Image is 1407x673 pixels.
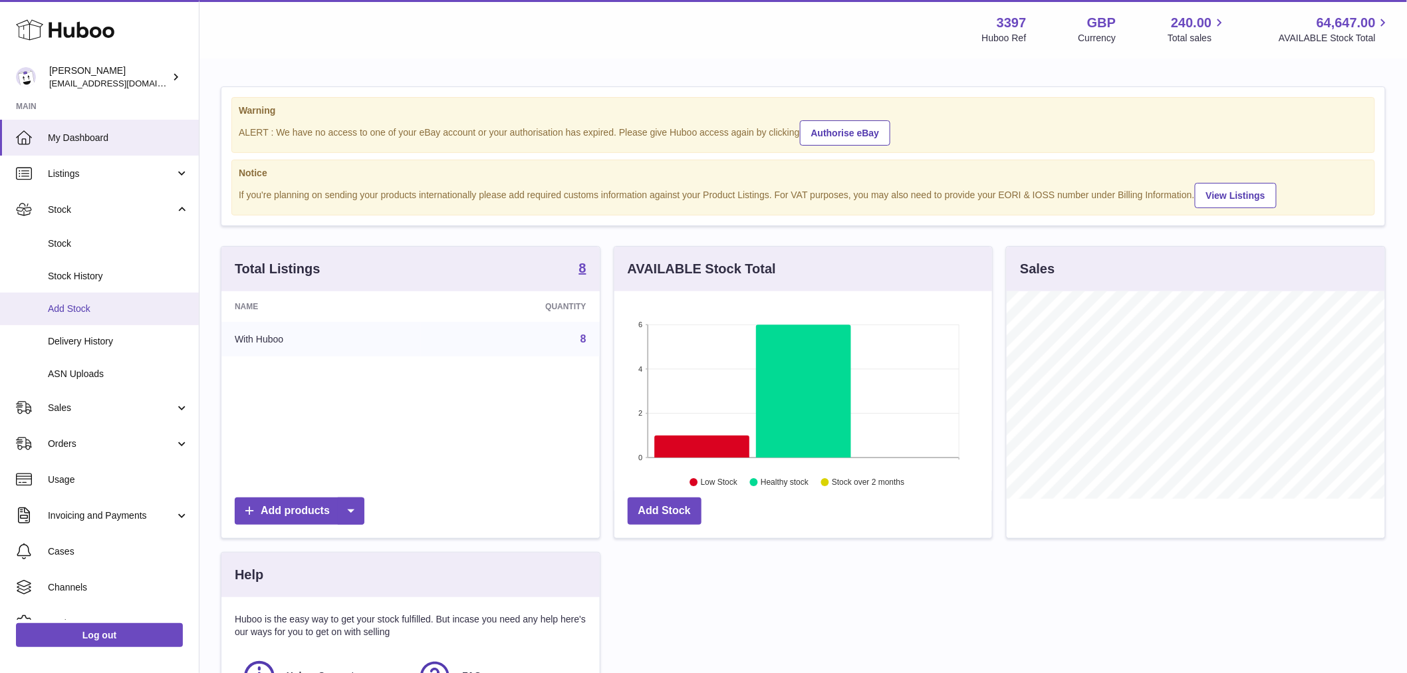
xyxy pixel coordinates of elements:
[761,478,809,487] text: Healthy stock
[49,65,169,90] div: [PERSON_NAME]
[1168,14,1227,45] a: 240.00 Total sales
[579,261,586,277] a: 8
[48,438,175,450] span: Orders
[1195,183,1277,208] a: View Listings
[1168,32,1227,45] span: Total sales
[638,410,642,418] text: 2
[16,67,36,87] img: sales@canchema.com
[48,168,175,180] span: Listings
[48,509,175,522] span: Invoicing and Payments
[48,473,189,486] span: Usage
[982,32,1027,45] div: Huboo Ref
[1087,14,1116,32] strong: GBP
[1171,14,1212,32] span: 240.00
[48,402,175,414] span: Sales
[49,78,195,88] span: [EMAIL_ADDRESS][DOMAIN_NAME]
[628,260,776,278] h3: AVAILABLE Stock Total
[239,181,1368,208] div: If you're planning on sending your products internationally please add required customs informati...
[638,321,642,329] text: 6
[48,368,189,380] span: ASN Uploads
[48,581,189,594] span: Channels
[1279,32,1391,45] span: AVAILABLE Stock Total
[1079,32,1116,45] div: Currency
[800,120,891,146] a: Authorise eBay
[239,104,1368,117] strong: Warning
[235,497,364,525] a: Add products
[580,333,586,344] a: 8
[997,14,1027,32] strong: 3397
[48,617,189,630] span: Settings
[239,118,1368,146] div: ALERT : We have no access to one of your eBay account or your authorisation has expired. Please g...
[638,365,642,373] text: 4
[16,623,183,647] a: Log out
[701,478,738,487] text: Low Stock
[579,261,586,275] strong: 8
[235,613,586,638] p: Huboo is the easy way to get your stock fulfilled. But incase you need any help here's our ways f...
[221,291,421,322] th: Name
[48,335,189,348] span: Delivery History
[48,270,189,283] span: Stock History
[48,237,189,250] span: Stock
[48,545,189,558] span: Cases
[48,303,189,315] span: Add Stock
[235,566,263,584] h3: Help
[421,291,600,322] th: Quantity
[1020,260,1055,278] h3: Sales
[48,203,175,216] span: Stock
[628,497,702,525] a: Add Stock
[1279,14,1391,45] a: 64,647.00 AVAILABLE Stock Total
[235,260,320,278] h3: Total Listings
[48,132,189,144] span: My Dashboard
[832,478,904,487] text: Stock over 2 months
[638,454,642,462] text: 0
[239,167,1368,180] strong: Notice
[221,322,421,356] td: With Huboo
[1317,14,1376,32] span: 64,647.00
